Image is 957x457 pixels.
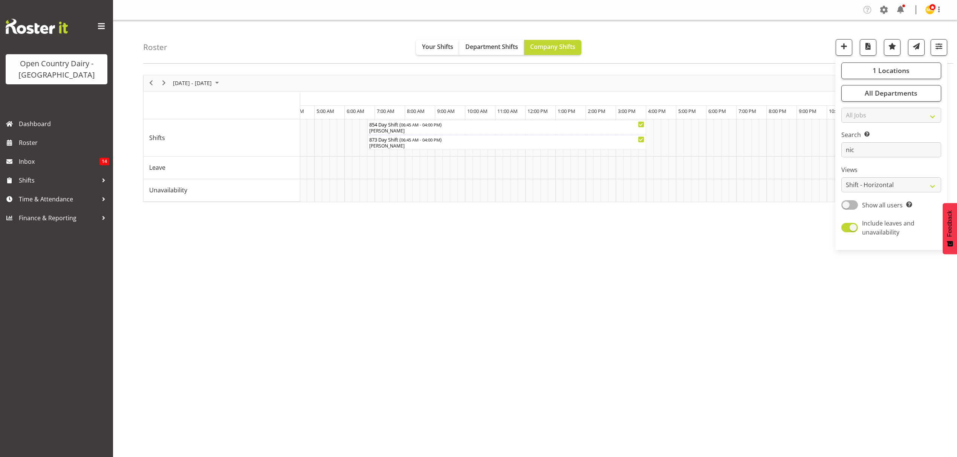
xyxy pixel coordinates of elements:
[862,219,914,236] span: Include leaves and unavailability
[144,157,300,179] td: Leave resource
[149,163,165,172] span: Leave
[19,193,98,205] span: Time & Attendance
[524,40,581,55] button: Company Shifts
[437,108,455,114] span: 9:00 AM
[407,108,425,114] span: 8:00 AM
[416,40,459,55] button: Your Shifts
[19,175,98,186] span: Shifts
[708,108,726,114] span: 6:00 PM
[799,108,816,114] span: 9:00 PM
[19,212,98,224] span: Finance & Reporting
[648,108,666,114] span: 4:00 PM
[841,130,941,139] label: Search
[836,39,852,56] button: Add a new shift
[530,43,575,51] span: Company Shifts
[422,43,453,51] span: Your Shifts
[99,158,109,165] span: 14
[316,108,334,114] span: 5:00 AM
[286,108,304,114] span: 4:00 AM
[401,137,440,143] span: 06:45 AM - 04:00 PM
[908,39,925,56] button: Send a list of all shifts for the selected filtered period to all rostered employees.
[946,210,953,237] span: Feedback
[19,137,109,148] span: Roster
[884,39,900,56] button: Highlight an important date within the roster.
[829,108,849,114] span: 10:00 PM
[347,108,364,114] span: 6:00 AM
[145,75,157,91] div: previous period
[467,108,488,114] span: 10:00 AM
[144,119,300,157] td: Shifts resource
[143,75,927,202] div: Timeline Week of August 23, 2025
[149,186,187,195] span: Unavailability
[367,135,646,149] div: Shifts"s event - 873 Day Shift Begin From Tuesday, August 19, 2025 at 6:45:00 AM GMT+12:00 Ends A...
[943,203,957,254] button: Feedback - Show survey
[558,108,575,114] span: 1:00 PM
[146,78,156,88] button: Previous
[19,156,99,167] span: Inbox
[369,128,644,134] div: [PERSON_NAME]
[862,201,903,209] span: Show all users
[873,66,910,75] span: 1 Locations
[841,142,941,157] input: Search
[13,58,100,81] div: Open Country Dairy - [GEOGRAPHIC_DATA]
[369,136,644,143] div: 873 Day Shift ( )
[527,108,548,114] span: 12:00 PM
[738,108,756,114] span: 7:00 PM
[377,108,394,114] span: 7:00 AM
[860,39,876,56] button: Download a PDF of the roster according to the set date range.
[618,108,636,114] span: 3:00 PM
[465,43,518,51] span: Department Shifts
[678,108,696,114] span: 5:00 PM
[497,108,518,114] span: 11:00 AM
[588,108,605,114] span: 2:00 PM
[401,122,440,128] span: 06:45 AM - 04:00 PM
[159,78,169,88] button: Next
[172,78,222,88] button: August 2025
[19,118,109,129] span: Dashboard
[865,88,917,97] span: All Departments
[144,179,300,202] td: Unavailability resource
[6,19,68,34] img: Rosterit website logo
[841,85,941,102] button: All Departments
[459,40,524,55] button: Department Shifts
[157,75,170,91] div: next period
[841,62,941,79] button: 1 Locations
[925,5,934,14] img: milk-reception-awarua7542.jpg
[149,133,165,142] span: Shifts
[172,78,212,88] span: [DATE] - [DATE]
[931,39,947,56] button: Filter Shifts
[143,43,167,52] h4: Roster
[369,120,644,128] div: 854 Day Shift ( )
[369,143,644,149] div: [PERSON_NAME]
[170,75,223,91] div: August 18 - 24, 2025
[367,120,646,134] div: Shifts"s event - 854 Day Shift Begin From Tuesday, August 19, 2025 at 6:45:00 AM GMT+12:00 Ends A...
[841,165,941,174] label: Views
[769,108,786,114] span: 8:00 PM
